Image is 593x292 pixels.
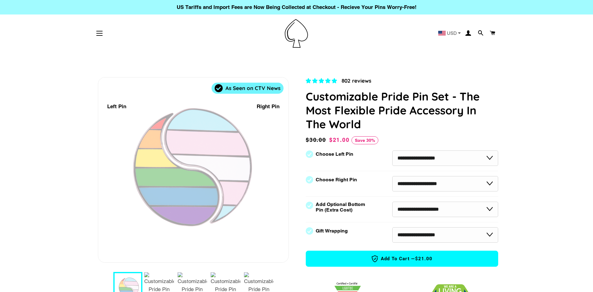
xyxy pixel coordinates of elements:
[316,177,357,183] label: Choose Right Pin
[316,151,353,157] label: Choose Left Pin
[316,228,348,234] label: Gift Wrapping
[342,77,371,84] span: 802 reviews
[306,89,498,131] h1: Customizable Pride Pin Set - The Most Flexible Pride Accessory In The World
[329,137,350,143] span: $21.00
[285,19,308,48] img: Pin-Ace
[316,202,368,213] label: Add Optional Bottom Pin (Extra Cost)
[306,251,498,267] button: Add to Cart —$21.00
[257,102,280,111] div: Right Pin
[306,136,328,144] span: $30.00
[415,256,433,262] span: $21.00
[447,31,457,35] span: USD
[306,78,339,84] span: 4.83 stars
[315,255,489,263] span: Add to Cart —
[351,136,378,144] span: Save 30%
[98,77,288,262] div: 1 / 7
